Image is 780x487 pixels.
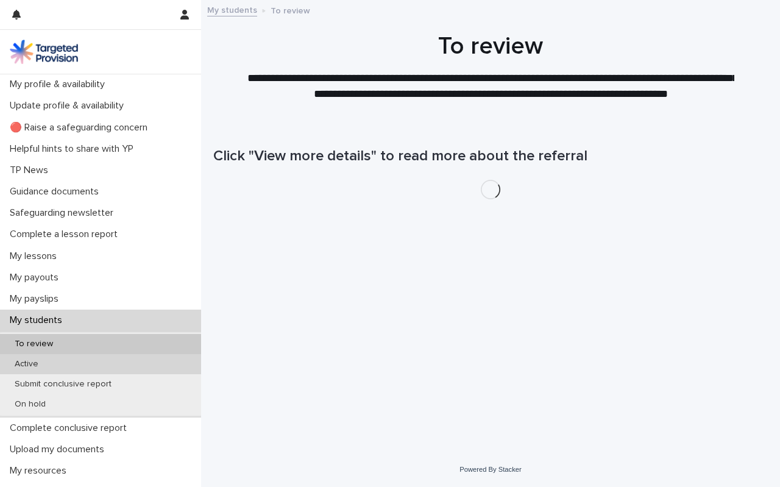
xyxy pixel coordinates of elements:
[5,465,76,477] p: My resources
[213,148,768,165] h1: Click "View more details" to read more about the referral
[5,207,123,219] p: Safeguarding newsletter
[5,251,66,262] p: My lessons
[5,79,115,90] p: My profile & availability
[5,339,63,349] p: To review
[5,399,55,410] p: On hold
[5,229,127,240] p: Complete a lesson report
[271,3,310,16] p: To review
[10,40,78,64] img: M5nRWzHhSzIhMunXDL62
[5,293,68,305] p: My payslips
[5,100,133,112] p: Update profile & availability
[5,122,157,133] p: 🔴 Raise a safeguarding concern
[213,32,768,61] h1: To review
[5,143,143,155] p: Helpful hints to share with YP
[5,272,68,283] p: My payouts
[5,444,114,455] p: Upload my documents
[5,165,58,176] p: TP News
[5,315,72,326] p: My students
[5,359,48,369] p: Active
[5,379,121,389] p: Submit conclusive report
[207,2,257,16] a: My students
[5,422,136,434] p: Complete conclusive report
[459,466,521,473] a: Powered By Stacker
[5,186,108,197] p: Guidance documents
